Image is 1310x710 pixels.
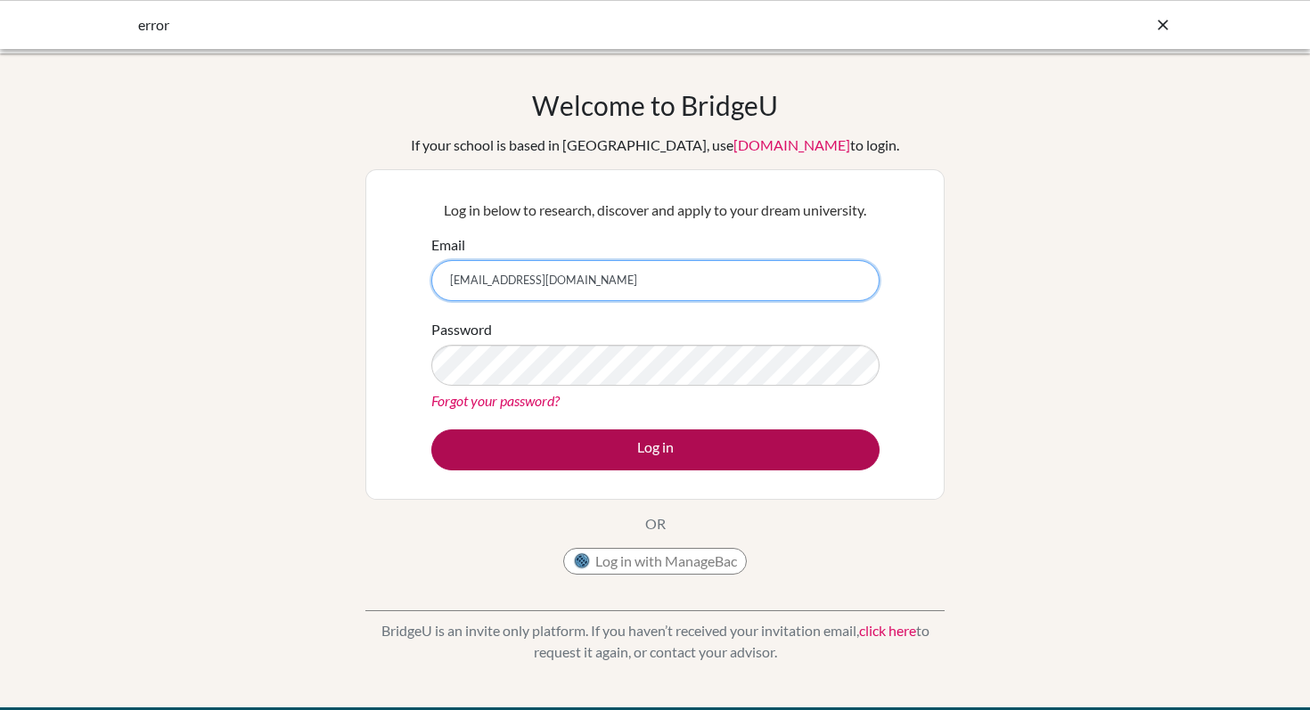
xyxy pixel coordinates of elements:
a: click here [859,622,916,639]
div: error [138,14,905,36]
button: Log in [431,429,880,470]
a: [DOMAIN_NAME] [733,136,850,153]
p: OR [645,513,666,535]
div: If your school is based in [GEOGRAPHIC_DATA], use to login. [411,135,899,156]
h1: Welcome to BridgeU [532,89,778,121]
label: Email [431,234,465,256]
p: Log in below to research, discover and apply to your dream university. [431,200,880,221]
a: Forgot your password? [431,392,560,409]
label: Password [431,319,492,340]
button: Log in with ManageBac [563,548,747,575]
p: BridgeU is an invite only platform. If you haven’t received your invitation email, to request it ... [365,620,945,663]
